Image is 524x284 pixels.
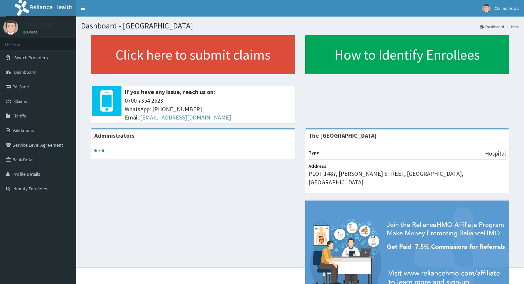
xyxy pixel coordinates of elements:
[91,35,295,74] a: Click here to submit claims
[23,30,39,34] a: Online
[94,146,104,156] svg: audio-loading
[14,98,27,104] span: Claims
[14,69,36,75] span: Dashboard
[14,55,48,61] span: Switch Providers
[23,22,55,27] p: Claims Dept.
[140,114,231,121] a: [EMAIL_ADDRESS][DOMAIN_NAME]
[3,20,18,35] img: User Image
[485,149,506,158] p: Hospital
[505,24,519,29] li: Here
[309,163,326,169] b: Address
[309,150,319,156] b: Type
[495,5,519,11] span: Claims Dept.
[305,35,509,74] a: How to Identify Enrollees
[309,132,377,139] strong: The [GEOGRAPHIC_DATA]
[94,132,134,139] b: Administrators
[125,88,215,96] b: If you have any issue, reach us on:
[482,4,491,13] img: User Image
[480,24,504,29] a: Dashboard
[14,113,26,119] span: Tariffs
[125,96,292,122] span: 0700 7354 2623 WhatsApp: [PHONE_NUMBER] Email:
[309,169,506,186] p: PLOT 1487, [PERSON_NAME] STREET, [GEOGRAPHIC_DATA], [GEOGRAPHIC_DATA]
[81,22,519,30] h1: Dashboard - [GEOGRAPHIC_DATA]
